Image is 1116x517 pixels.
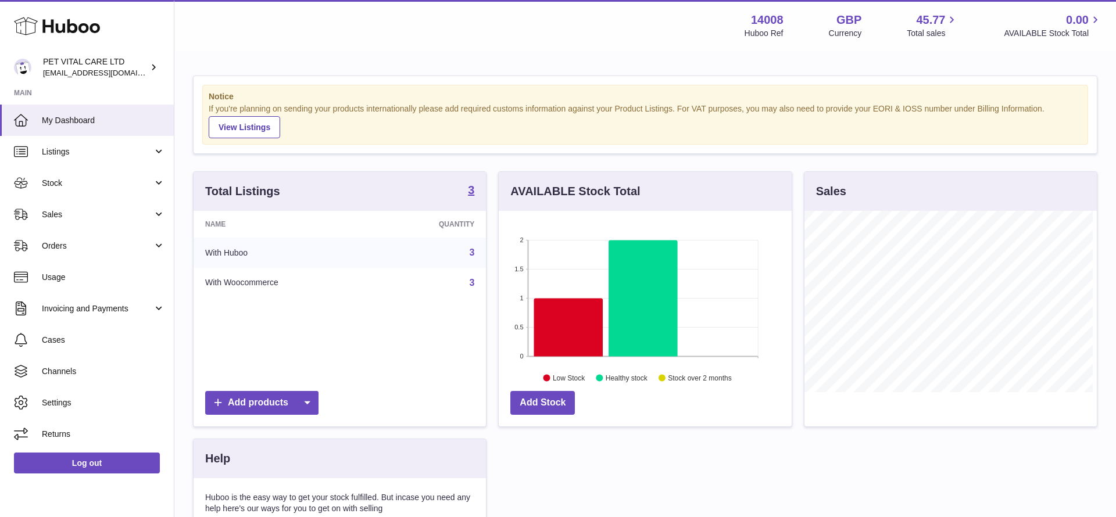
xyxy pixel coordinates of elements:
[194,238,375,268] td: With Huboo
[43,68,171,77] span: [EMAIL_ADDRESS][DOMAIN_NAME]
[668,374,732,382] text: Stock over 2 months
[745,28,784,39] div: Huboo Ref
[194,211,375,238] th: Name
[553,374,585,382] text: Low Stock
[42,209,153,220] span: Sales
[606,374,648,382] text: Healthy stock
[520,236,524,243] text: 2
[14,59,31,76] img: petvitalcare@gmail.com
[194,268,375,298] td: With Woocommerce
[510,184,640,199] h3: AVAILABLE Stock Total
[42,335,165,346] span: Cases
[751,12,784,28] strong: 14008
[209,91,1082,102] strong: Notice
[42,366,165,377] span: Channels
[205,451,230,466] h3: Help
[42,178,153,189] span: Stock
[916,12,945,28] span: 45.77
[836,12,861,28] strong: GBP
[520,295,524,301] text: 1
[907,28,958,39] span: Total sales
[816,184,846,199] h3: Sales
[515,265,524,272] text: 1.5
[1004,28,1102,39] span: AVAILABLE Stock Total
[468,184,474,198] a: 3
[205,391,319,415] a: Add products
[469,278,474,288] a: 3
[829,28,862,39] div: Currency
[1004,12,1102,39] a: 0.00 AVAILABLE Stock Total
[14,453,160,473] a: Log out
[205,184,280,199] h3: Total Listings
[520,353,524,360] text: 0
[515,324,524,331] text: 0.5
[43,56,148,78] div: PET VITAL CARE LTD
[1066,12,1089,28] span: 0.00
[209,116,280,138] a: View Listings
[205,492,474,514] p: Huboo is the easy way to get your stock fulfilled. But incase you need any help here's our ways f...
[42,303,153,314] span: Invoicing and Payments
[42,397,165,408] span: Settings
[468,184,474,196] strong: 3
[469,247,474,257] a: 3
[42,146,153,157] span: Listings
[42,272,165,283] span: Usage
[907,12,958,39] a: 45.77 Total sales
[42,240,153,252] span: Orders
[375,211,486,238] th: Quantity
[209,103,1082,138] div: If you're planning on sending your products internationally please add required customs informati...
[42,115,165,126] span: My Dashboard
[510,391,575,415] a: Add Stock
[42,429,165,440] span: Returns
